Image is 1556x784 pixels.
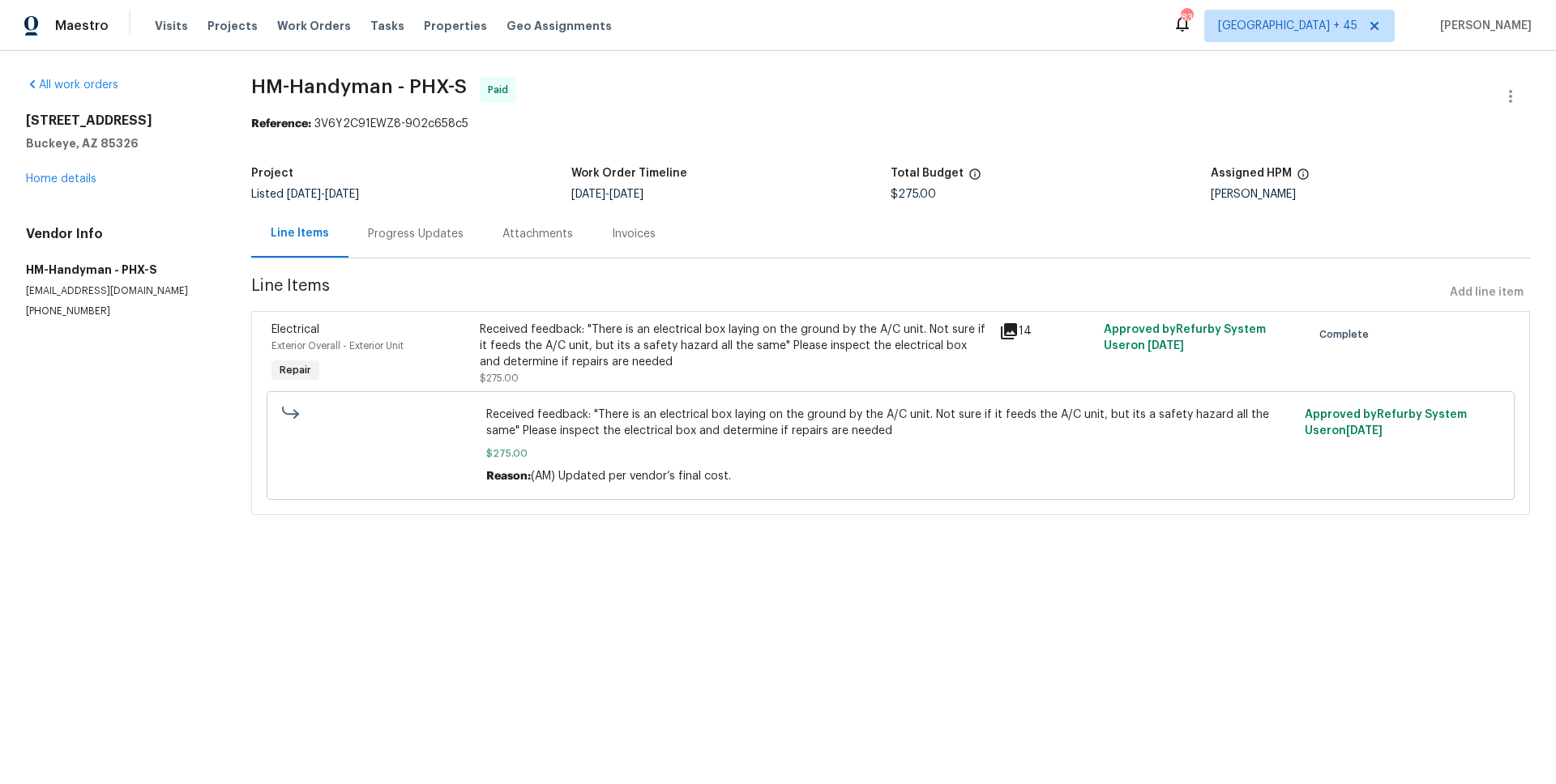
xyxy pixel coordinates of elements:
h5: Total Budget [891,168,964,179]
a: Home details [26,173,96,185]
h4: Vendor Info [26,226,212,242]
span: [DATE] [1148,340,1184,352]
span: Tasks [370,20,404,32]
div: 836 [1181,10,1192,26]
div: Line Items [271,225,329,241]
a: All work orders [26,79,118,91]
h5: Buckeye, AZ 85326 [26,135,212,151]
span: Exterior Overall - Exterior Unit [271,341,404,351]
span: Approved by Refurby System User on [1305,409,1467,437]
span: $275.00 [891,189,936,200]
div: 3V6Y2C91EWZ8-902c658c5 [251,116,1530,132]
span: Projects [207,18,258,34]
h5: Project [251,168,293,179]
span: Complete [1319,326,1375,343]
b: Reference: [251,118,311,130]
span: Geo Assignments [507,18,612,34]
div: [PERSON_NAME] [1211,189,1530,200]
span: Reason: [486,471,531,482]
p: [PHONE_NUMBER] [26,305,212,318]
span: Line Items [251,278,1443,308]
h5: Assigned HPM [1211,168,1292,179]
span: Received feedback: "There is an electrical box laying on the ground by the A/C unit. Not sure if ... [486,407,1294,439]
span: HM-Handyman - PHX-S [251,77,467,96]
div: Progress Updates [368,226,464,242]
span: (AM) Updated per vendor’s final cost. [531,471,731,482]
div: Attachments [502,226,573,242]
span: [DATE] [1346,425,1383,437]
span: [GEOGRAPHIC_DATA] + 45 [1218,18,1357,34]
span: - [571,189,643,200]
span: Listed [251,189,359,200]
h2: [STREET_ADDRESS] [26,113,212,129]
div: Invoices [612,226,656,242]
span: The hpm assigned to this work order. [1297,168,1310,189]
span: Work Orders [277,18,351,34]
span: Repair [273,362,318,378]
span: Approved by Refurby System User on [1104,324,1266,352]
span: [DATE] [287,189,321,200]
span: Visits [155,18,188,34]
span: $275.00 [486,445,1294,462]
h5: HM-Handyman - PHX-S [26,262,212,278]
span: [DATE] [325,189,359,200]
div: 14 [999,322,1093,341]
span: [DATE] [571,189,605,200]
span: - [287,189,359,200]
span: Maestro [55,18,109,34]
span: Paid [488,82,515,98]
span: The total cost of line items that have been proposed by Opendoor. This sum includes line items th... [968,168,981,189]
p: [EMAIL_ADDRESS][DOMAIN_NAME] [26,284,212,298]
h5: Work Order Timeline [571,168,687,179]
span: Properties [424,18,487,34]
span: Electrical [271,324,319,335]
span: [DATE] [609,189,643,200]
div: Received feedback: "There is an electrical box laying on the ground by the A/C unit. Not sure if ... [480,322,990,370]
span: $275.00 [480,373,519,383]
span: [PERSON_NAME] [1434,18,1532,34]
